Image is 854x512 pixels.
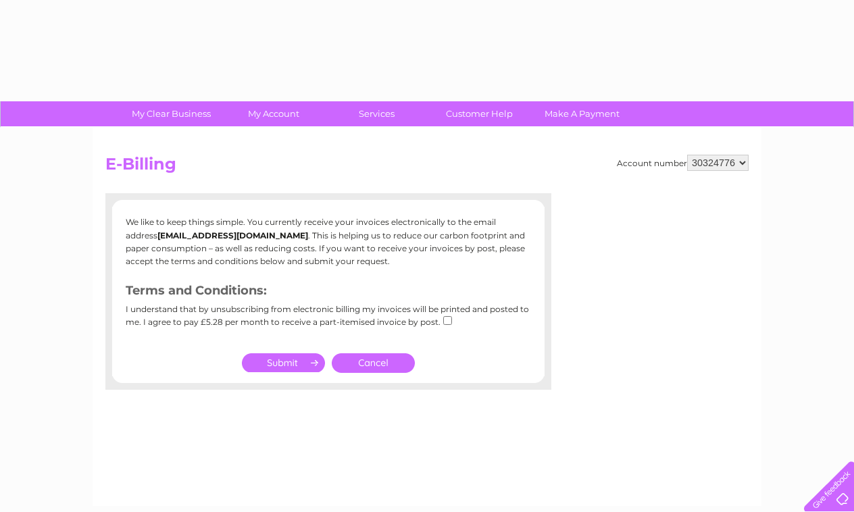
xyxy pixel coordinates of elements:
h2: E-Billing [105,155,749,180]
div: I understand that by unsubscribing from electronic billing my invoices will be printed and posted... [126,305,531,336]
a: Services [321,101,432,126]
b: [EMAIL_ADDRESS][DOMAIN_NAME] [157,230,308,240]
a: Make A Payment [526,101,638,126]
a: My Clear Business [116,101,227,126]
p: We like to keep things simple. You currently receive your invoices electronically to the email ad... [126,215,531,267]
div: Account number [617,155,749,171]
a: Cancel [332,353,415,373]
a: Customer Help [424,101,535,126]
a: My Account [218,101,330,126]
input: Submit [242,353,325,372]
h3: Terms and Conditions: [126,281,531,305]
